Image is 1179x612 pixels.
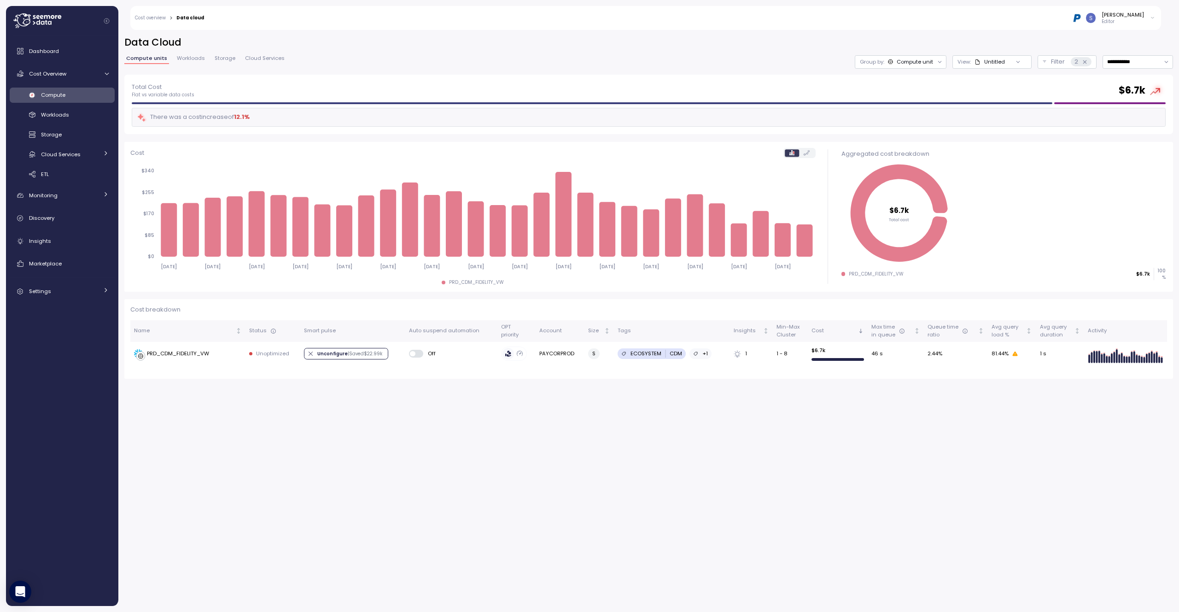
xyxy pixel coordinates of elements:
tspan: [DATE] [512,264,528,270]
p: +1 [702,350,708,357]
th: SizeNot sorted [584,320,614,342]
th: InsightsNot sorted [730,320,773,342]
tspan: Total cost [889,216,909,222]
a: Settings [10,282,115,301]
a: ETL [10,166,115,182]
div: 1 [734,350,769,358]
a: Dashboard [10,42,115,60]
p: | Saved $ 22.99k [348,351,382,357]
div: Name [134,327,234,335]
span: 2.44 % [928,350,942,358]
div: Max time in queue [871,323,912,339]
span: Unconfigure [317,348,382,359]
p: Cost [130,148,144,158]
div: Account [539,327,581,335]
button: Filter2 [1038,55,1097,69]
a: Marketplace [10,254,115,273]
img: ACg8ocLCy7HMj59gwelRyEldAl2GQfy23E10ipDNf0SDYCnD3y85RA=s96-c [1086,13,1096,23]
span: 81.44 % [992,350,1009,358]
tspan: $0 [148,254,154,260]
span: Discovery [29,214,54,222]
a: Cost overview [135,16,166,20]
span: Insights [29,237,51,245]
span: Marketplace [29,260,62,267]
div: PRD_CDM_FIDELITY_VW [147,350,209,358]
tspan: $170 [143,211,154,217]
td: PAYCORPROD [536,342,584,366]
a: Insights [10,232,115,250]
div: OPT priority [501,323,532,339]
tspan: $6.7k [889,206,909,215]
tspan: $255 [142,189,154,195]
th: Max timein queueNot sorted [868,320,924,342]
tspan: [DATE] [336,264,352,270]
h2: $ 6.7k [1119,84,1145,97]
tspan: [DATE] [424,264,440,270]
div: [PERSON_NAME] [1102,11,1144,18]
tspan: [DATE] [380,264,396,270]
span: Compute [41,91,65,99]
tspan: [DATE] [555,264,572,270]
a: Storage [10,127,115,142]
span: Cloud Services [245,56,285,61]
p: $ 6.7k [811,347,864,354]
div: Not sorted [763,328,769,334]
p: CDM [670,350,682,357]
span: ETL [41,171,49,178]
div: There was a cost increase of [137,112,250,123]
span: Dashboard [29,47,59,55]
p: Total Cost [132,82,194,92]
div: Not sorted [1074,328,1080,334]
p: Filter [1051,57,1065,66]
p: View: [957,58,971,65]
p: 2 [1074,57,1078,66]
th: NameNot sorted [130,320,245,342]
div: Queue time ratio [928,323,976,339]
tspan: [DATE] [292,264,309,270]
div: Not sorted [604,328,610,334]
span: Workloads [177,56,205,61]
span: Monitoring [29,192,58,199]
span: Storage [215,56,235,61]
p: Group by: [860,58,884,65]
th: CostSorted descending [808,320,868,342]
td: 1 s [1036,342,1084,366]
div: Not sorted [978,328,984,334]
td: 1 - 8 [773,342,808,366]
p: 100 % [1154,268,1165,280]
tspan: [DATE] [730,264,747,270]
tspan: [DATE] [643,264,659,270]
div: Insights [734,327,761,335]
div: Size [588,327,602,335]
div: Avg query load % [992,323,1024,339]
div: Tags [618,327,726,335]
img: 68b03c81eca7ebbb46a2a292.PNG [1072,13,1082,23]
p: Unoptimized [256,350,289,357]
p: Flat vs variable data costs [132,92,194,98]
a: Cost Overview [10,65,115,83]
div: PRD_CDM_FIDELITY_VW [449,279,504,286]
a: Discovery [10,209,115,228]
span: Workloads [41,111,69,118]
div: 12.1 % [234,112,250,122]
tspan: [DATE] [599,264,615,270]
div: Not sorted [235,328,242,334]
span: S [592,349,595,359]
tspan: $340 [141,168,154,174]
div: PRD_CDM_FIDELITY_VW [849,271,904,277]
th: Avg querydurationNot sorted [1036,320,1084,342]
div: Min-Max Cluster [776,323,804,339]
div: Data cloud [176,16,204,20]
a: Cloud Services [10,147,115,162]
div: Sorted descending [858,328,864,334]
span: Off [423,350,436,357]
th: Queue timeratioNot sorted [924,320,988,342]
tspan: [DATE] [248,264,264,270]
a: Monitoring [10,186,115,205]
div: Avg query duration [1040,323,1073,339]
div: Smart pulse [304,327,402,335]
div: Not sorted [914,328,920,334]
button: Unconfigure |Saved$22.99k [304,348,388,359]
tspan: [DATE] [161,264,177,270]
